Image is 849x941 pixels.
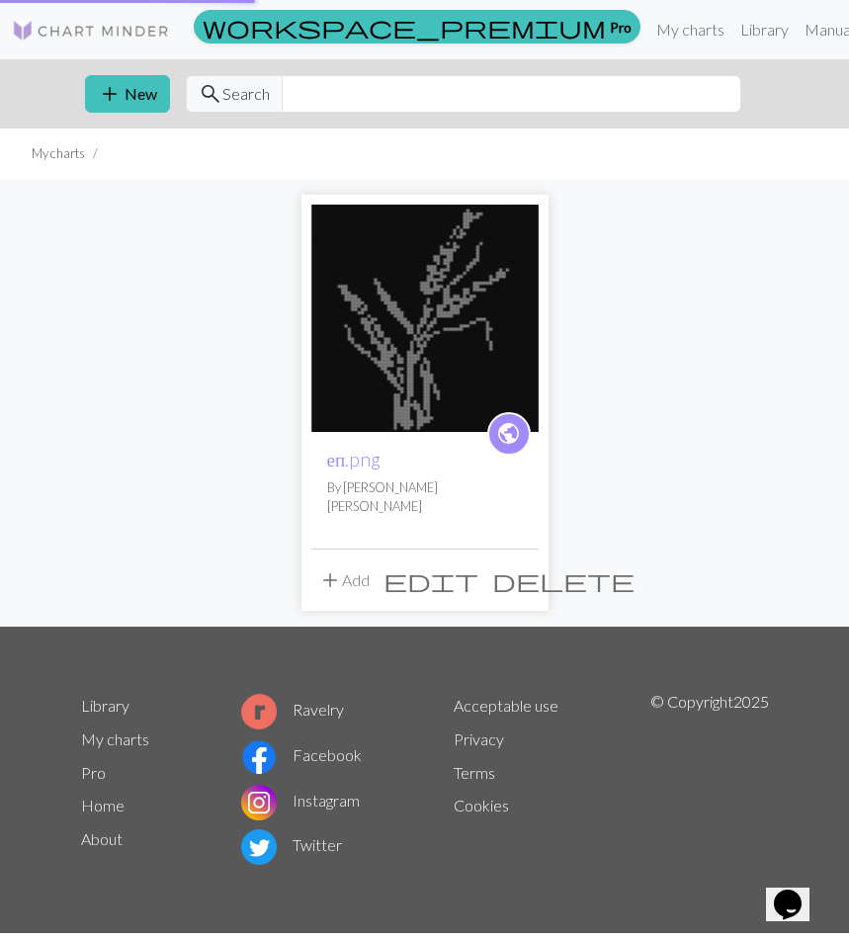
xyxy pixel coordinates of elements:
a: Pro [81,763,106,782]
a: Twitter [241,835,342,854]
a: My charts [648,10,732,49]
button: Add [311,561,377,599]
img: Instagram logo [241,785,277,820]
a: Library [732,10,797,49]
span: add [98,80,122,108]
p: By [PERSON_NAME] [PERSON_NAME] [327,478,523,516]
a: еп.png [327,448,382,470]
li: My charts [32,144,85,163]
a: Cookies [454,796,509,814]
img: Twitter logo [241,829,277,865]
i: public [496,414,521,454]
a: About [81,829,123,848]
iframe: chat widget [766,862,829,921]
a: Terms [454,763,495,782]
p: © Copyright 2025 [650,690,769,870]
a: Instagram [241,791,360,810]
a: Acceptable use [454,696,558,715]
a: Home [81,796,125,814]
a: public [487,412,531,456]
span: edit [383,566,478,594]
a: Pro [194,10,640,43]
span: public [496,418,521,449]
a: Library [81,696,129,715]
img: Ravelry logo [241,694,277,729]
span: add [318,566,342,594]
i: Edit [383,568,478,592]
a: My charts [81,729,149,748]
img: Facebook logo [241,739,277,775]
button: Delete [485,561,641,599]
a: еп.png [311,306,539,325]
a: Privacy [454,729,504,748]
img: еп.png [311,205,539,432]
span: delete [492,566,635,594]
img: Logo [12,19,170,43]
a: Ravelry [241,700,344,719]
span: workspace_premium [203,13,606,41]
span: Search [222,82,270,106]
button: Edit [377,561,485,599]
span: search [199,80,222,108]
a: Facebook [241,745,362,764]
button: New [85,75,170,113]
